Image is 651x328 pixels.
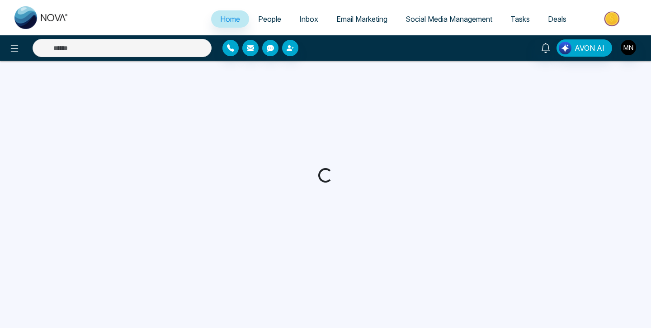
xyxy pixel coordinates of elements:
span: Deals [548,14,566,24]
span: Inbox [299,14,318,24]
img: Nova CRM Logo [14,6,69,29]
a: Tasks [501,10,539,28]
a: Home [211,10,249,28]
span: Home [220,14,240,24]
img: Market-place.gif [580,9,646,29]
span: AVON AI [575,43,604,53]
span: Tasks [510,14,530,24]
span: Social Media Management [406,14,492,24]
span: People [258,14,281,24]
img: Lead Flow [559,42,571,54]
a: Inbox [290,10,327,28]
a: Social Media Management [396,10,501,28]
img: User Avatar [621,40,636,55]
span: Email Marketing [336,14,387,24]
a: Deals [539,10,576,28]
a: People [249,10,290,28]
button: AVON AI [557,39,612,57]
a: Email Marketing [327,10,396,28]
